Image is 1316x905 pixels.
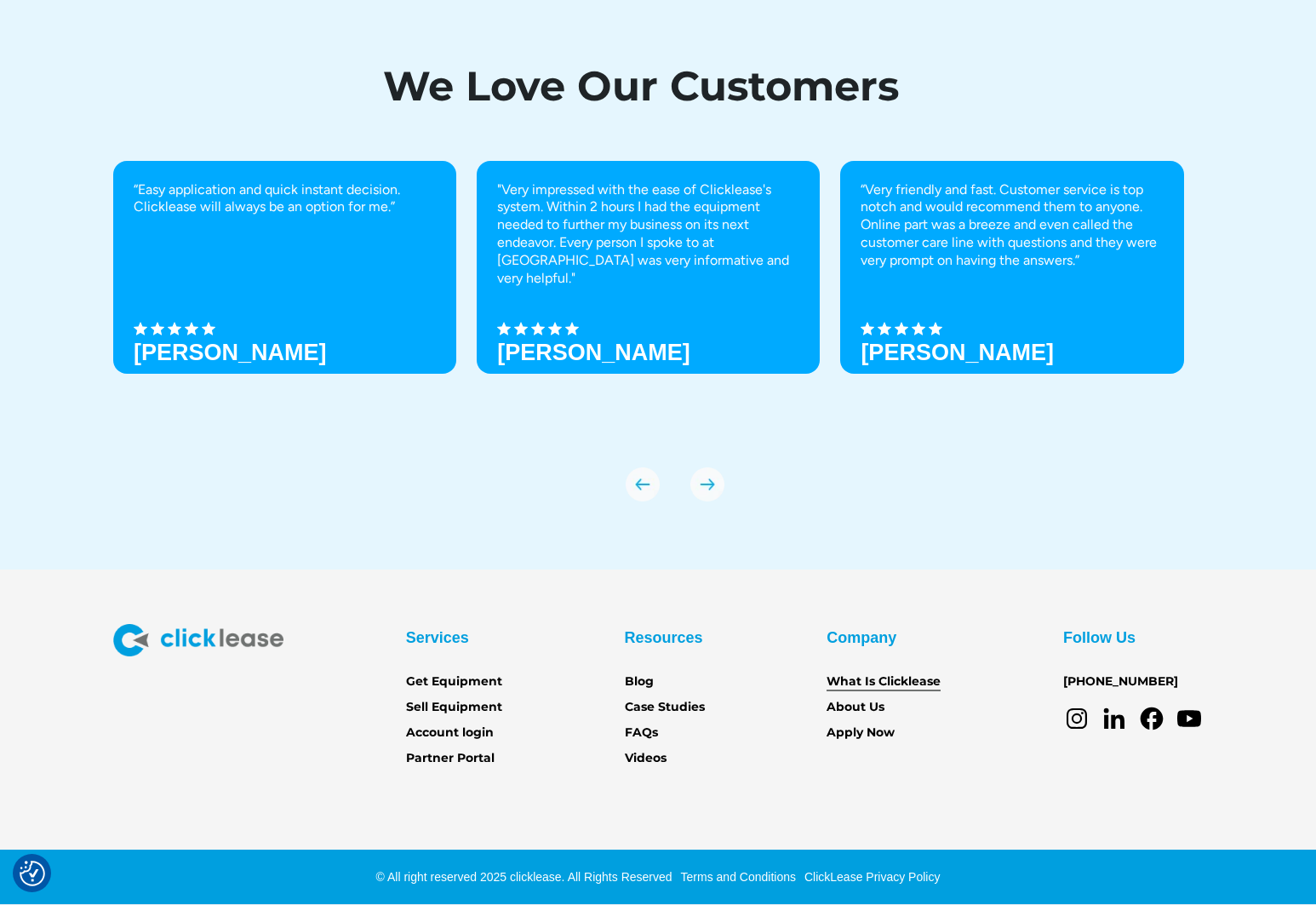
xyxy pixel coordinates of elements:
img: arrow Icon [690,467,724,501]
img: Black star icon [912,322,925,335]
a: Terms and Conditions [677,870,796,884]
p: “Easy application and quick instant decision. Clicklease will always be an option for me.” [134,181,436,217]
a: Apply Now [827,724,895,742]
div: previous slide [626,467,660,501]
div: carousel [113,161,1203,501]
img: Black star icon [514,322,528,335]
a: Partner Portal [406,749,495,768]
img: Black star icon [861,322,874,335]
img: Revisit consent button [20,861,45,886]
div: next slide [690,467,724,501]
img: Black star icon [531,322,545,335]
img: arrow Icon [626,467,660,501]
div: Resources [625,624,703,651]
div: Follow Us [1063,624,1136,651]
img: Black star icon [185,322,198,335]
a: What Is Clicklease [827,673,941,691]
img: Black star icon [878,322,891,335]
p: “Very friendly and fast. Customer service is top notch and would recommend them to anyone. Online... [861,181,1163,270]
img: Black star icon [548,322,562,335]
img: Black star icon [151,322,164,335]
img: Black star icon [895,322,908,335]
a: Get Equipment [406,673,502,691]
img: Black star icon [168,322,181,335]
div: 3 of 8 [840,161,1183,433]
img: Black star icon [929,322,942,335]
div: Services [406,624,469,651]
h3: [PERSON_NAME] [134,340,327,365]
p: "Very impressed with the ease of Clicklease's system. Within 2 hours I had the equipment needed t... [497,181,799,288]
a: Case Studies [625,698,705,717]
img: Clicklease logo [113,624,283,656]
a: FAQs [625,724,658,742]
a: Sell Equipment [406,698,502,717]
div: Company [827,624,896,651]
a: Account login [406,724,494,742]
a: [PHONE_NUMBER] [1063,673,1178,691]
img: Black star icon [565,322,579,335]
a: Videos [625,749,667,768]
img: Black star icon [497,322,511,335]
h3: [PERSON_NAME] [861,340,1054,365]
strong: [PERSON_NAME] [497,340,690,365]
img: Black star icon [202,322,215,335]
img: Black star icon [134,322,147,335]
div: 2 of 8 [477,161,820,433]
a: About Us [827,698,884,717]
a: Blog [625,673,654,691]
button: Consent Preferences [20,861,45,886]
a: ClickLease Privacy Policy [800,870,941,884]
h1: We Love Our Customers [113,66,1169,106]
div: 1 of 8 [113,161,456,433]
div: © All right reserved 2025 clicklease. All Rights Reserved [376,868,672,885]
